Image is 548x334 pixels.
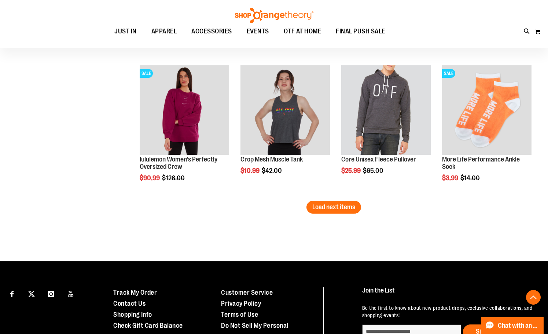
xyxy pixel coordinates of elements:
[442,69,455,78] span: SALE
[341,65,431,155] img: Product image for Core Unisex Fleece Pullover
[140,65,229,155] img: Product image for lululemon Womens Perfectly Oversized Crew
[306,201,361,214] button: Load next items
[136,62,233,200] div: product
[363,167,385,174] span: $65.00
[498,322,539,329] span: Chat with an Expert
[151,23,177,40] span: APPAREL
[362,304,534,319] p: Be the first to know about new product drops, exclusive collaborations, and shopping events!
[240,156,303,163] a: Crop Mesh Muscle Tank
[140,174,161,182] span: $90.99
[442,65,532,156] a: Product image for More Life Performance Ankle SockSALE
[460,174,481,182] span: $14.00
[262,167,283,174] span: $42.00
[45,287,58,300] a: Visit our Instagram page
[140,156,217,170] a: lululemon Women's Perfectly Oversized Crew
[341,156,416,163] a: Core Unisex Fleece Pullover
[336,23,385,40] span: FINAL PUSH SALE
[221,289,273,296] a: Customer Service
[338,62,434,193] div: product
[240,167,261,174] span: $10.99
[191,23,232,40] span: ACCESSORIES
[28,291,35,297] img: Twitter
[312,203,355,211] span: Load next items
[65,287,77,300] a: Visit our Youtube page
[442,65,532,155] img: Product image for More Life Performance Ankle Sock
[221,311,258,318] a: Terms of Use
[341,65,431,156] a: Product image for Core Unisex Fleece Pullover
[526,290,541,305] button: Back To Top
[140,65,229,156] a: Product image for lululemon Womens Perfectly Oversized CrewSALE
[237,62,334,193] div: product
[234,8,315,23] img: Shop Orangetheory
[438,62,535,200] div: product
[481,317,544,334] button: Chat with an Expert
[113,300,146,307] a: Contact Us
[5,287,18,300] a: Visit our Facebook page
[113,289,157,296] a: Track My Order
[221,300,261,307] a: Privacy Policy
[284,23,321,40] span: OTF AT HOME
[240,65,330,155] img: Product image for Crop Mesh Muscle Tank
[247,23,269,40] span: EVENTS
[362,287,534,301] h4: Join the List
[25,287,38,300] a: Visit our X page
[114,23,137,40] span: JUST IN
[341,167,362,174] span: $25.99
[162,174,186,182] span: $126.00
[140,69,153,78] span: SALE
[113,322,183,329] a: Check Gift Card Balance
[442,174,459,182] span: $3.99
[442,156,520,170] a: More Life Performance Ankle Sock
[113,311,152,318] a: Shopping Info
[240,65,330,156] a: Product image for Crop Mesh Muscle Tank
